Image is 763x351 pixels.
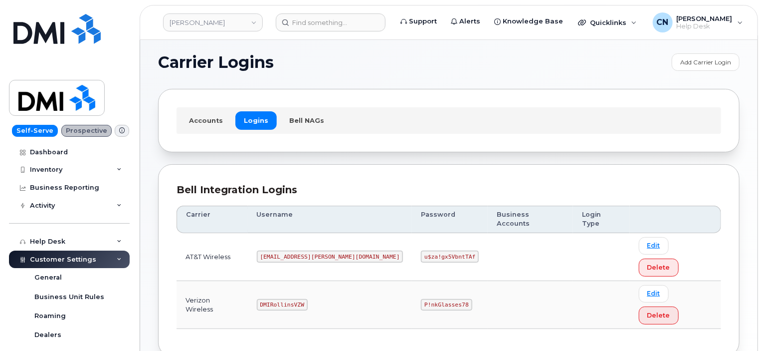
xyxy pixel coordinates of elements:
th: Business Accounts [488,206,572,233]
div: Bell Integration Logins [177,183,721,197]
span: Carrier Logins [158,55,274,70]
button: Delete [639,259,679,277]
th: Login Type [573,206,630,233]
a: Logins [235,111,277,129]
th: Password [412,206,488,233]
a: Add Carrier Login [672,53,740,71]
span: Delete [647,263,670,272]
button: Delete [639,307,679,325]
td: AT&T Wireless [177,233,248,281]
code: [EMAIL_ADDRESS][PERSON_NAME][DOMAIN_NAME] [257,251,403,263]
code: P!nkGlasses78 [421,299,472,311]
a: Accounts [181,111,231,129]
span: Delete [647,311,670,320]
code: u$za!gx5VbntTAf [421,251,479,263]
th: Username [248,206,412,233]
code: DMIRollinsVZW [257,299,308,311]
a: Bell NAGs [281,111,333,129]
th: Carrier [177,206,248,233]
td: Verizon Wireless [177,281,248,329]
a: Edit [639,285,669,303]
a: Edit [639,237,669,255]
